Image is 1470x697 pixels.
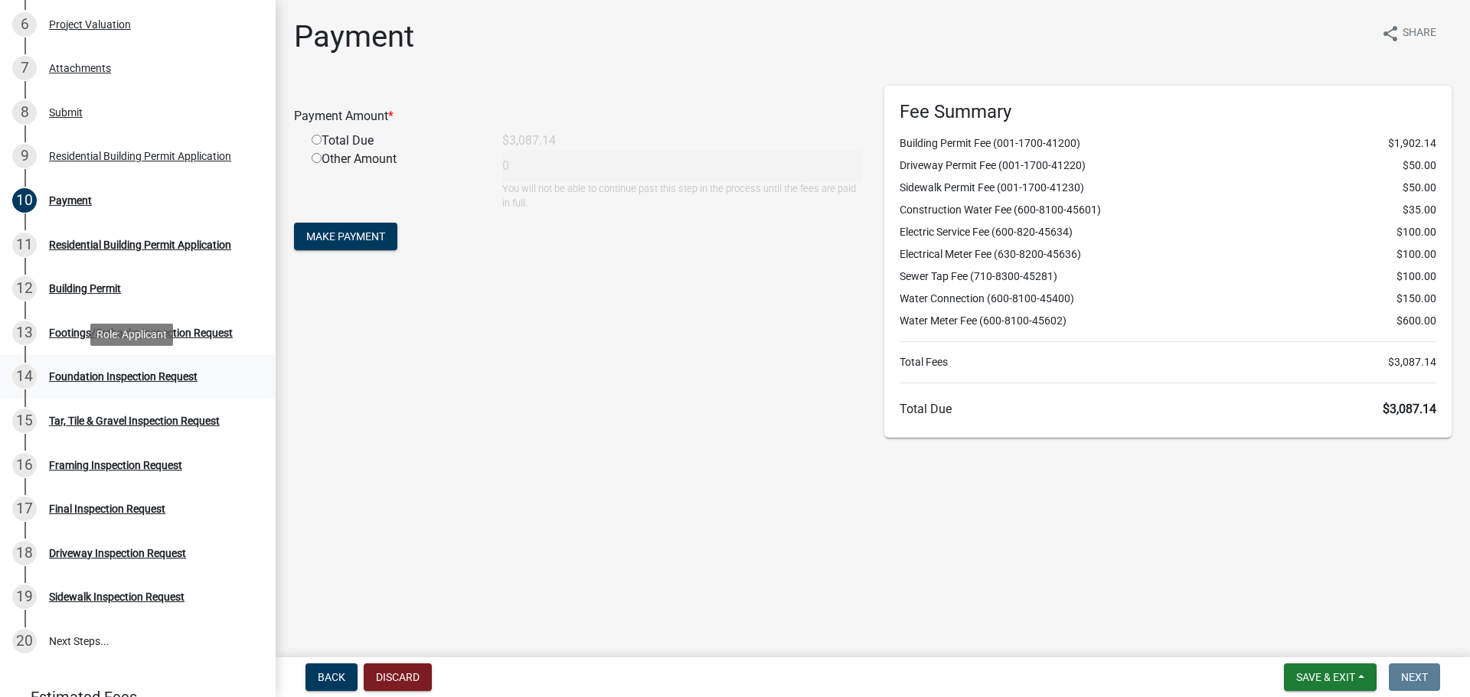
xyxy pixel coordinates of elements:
span: Save & Exit [1296,671,1355,683]
div: Residential Building Permit Application [49,239,231,250]
li: Electrical Meter Fee (630-8200-45636) [900,246,1436,262]
span: $50.00 [1403,158,1436,174]
li: Sewer Tap Fee (710-8300-45281) [900,269,1436,285]
div: 7 [12,56,37,80]
div: 12 [12,276,37,301]
span: $35.00 [1403,202,1436,218]
li: Total Fees [900,354,1436,370]
span: $100.00 [1396,224,1436,240]
div: 9 [12,144,37,168]
div: 10 [12,188,37,213]
div: 6 [12,12,37,37]
div: Other Amount [300,150,491,210]
span: Back [318,671,345,683]
li: Building Permit Fee (001-1700-41200) [900,135,1436,151]
span: Next [1401,671,1428,683]
div: Project Valuation [49,19,131,30]
span: $100.00 [1396,246,1436,262]
div: Driveway Inspection Request [49,548,186,559]
div: 15 [12,409,37,433]
div: 13 [12,321,37,345]
div: Submit [49,107,83,118]
span: $3,087.14 [1388,354,1436,370]
li: Water Meter Fee (600-8100-45602) [900,313,1436,329]
span: $150.00 [1396,291,1436,307]
div: 8 [12,100,37,125]
div: Tar, Tile & Gravel Inspection Request [49,415,220,426]
div: Residential Building Permit Application [49,151,231,161]
li: Construction Water Fee (600-8100-45601) [900,202,1436,218]
span: $50.00 [1403,180,1436,196]
div: Payment Amount [283,107,873,125]
span: $100.00 [1396,269,1436,285]
div: Role: Applicant [90,324,173,346]
li: Electric Service Fee (600-820-45634) [900,224,1436,240]
div: Final Inspection Request [49,503,165,514]
div: Sidewalk Inspection Request [49,591,185,602]
div: Foundation Inspection Request [49,371,198,382]
div: Framing Inspection Request [49,460,182,471]
li: Driveway Permit Fee (001-1700-41220) [900,158,1436,174]
li: Water Connection (600-8100-45400) [900,291,1436,307]
div: 19 [12,585,37,609]
div: 14 [12,364,37,389]
div: 17 [12,497,37,521]
div: Total Due [300,132,491,150]
div: Footings/Setbacks Inspection Request [49,327,233,338]
h6: Fee Summary [900,101,1436,123]
li: Sidewalk Permit Fee (001-1700-41230) [900,180,1436,196]
h1: Payment [294,18,414,55]
span: $3,087.14 [1383,402,1436,416]
button: Discard [364,663,432,691]
div: Payment [49,195,92,206]
div: 20 [12,629,37,653]
button: shareShare [1369,18,1449,48]
i: share [1381,24,1400,43]
div: 11 [12,233,37,257]
button: Save & Exit [1284,663,1377,691]
span: $600.00 [1396,313,1436,329]
div: Building Permit [49,283,121,294]
button: Make Payment [294,223,397,250]
button: Next [1389,663,1440,691]
div: 18 [12,541,37,565]
h6: Total Due [900,402,1436,416]
button: Back [305,663,358,691]
span: Make Payment [306,230,385,243]
div: Attachments [49,63,111,73]
span: Share [1403,24,1436,43]
span: $1,902.14 [1388,135,1436,151]
div: 16 [12,453,37,477]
